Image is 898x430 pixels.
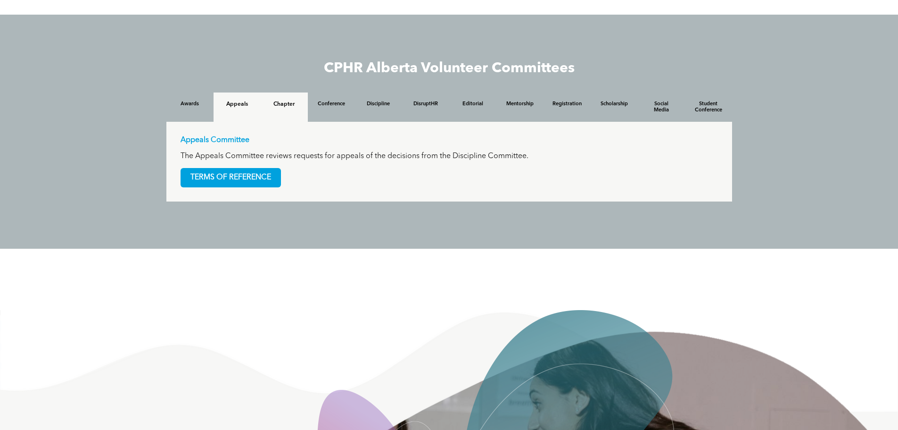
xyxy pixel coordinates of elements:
[269,101,299,108] h4: Chapter
[175,101,205,107] h4: Awards
[646,101,676,113] h4: Social Media
[181,152,718,161] p: The Appeals Committee reviews requests for appeals of the decisions from the Discipline Committee.
[222,101,252,108] h4: Appeals
[181,168,281,187] a: TERMS OF REFERENCE
[363,101,394,107] h4: Discipline
[411,101,441,107] h4: DisruptHR
[181,136,718,145] p: Appeals Committee
[505,101,535,107] h4: Mentorship
[316,101,346,107] h4: Conference
[458,101,488,107] h4: Editorial
[693,101,724,113] h4: Student Conference
[599,101,629,107] h4: Scholarship
[324,61,575,76] span: CPHR Alberta Volunteer Committees
[552,101,582,107] h4: Registration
